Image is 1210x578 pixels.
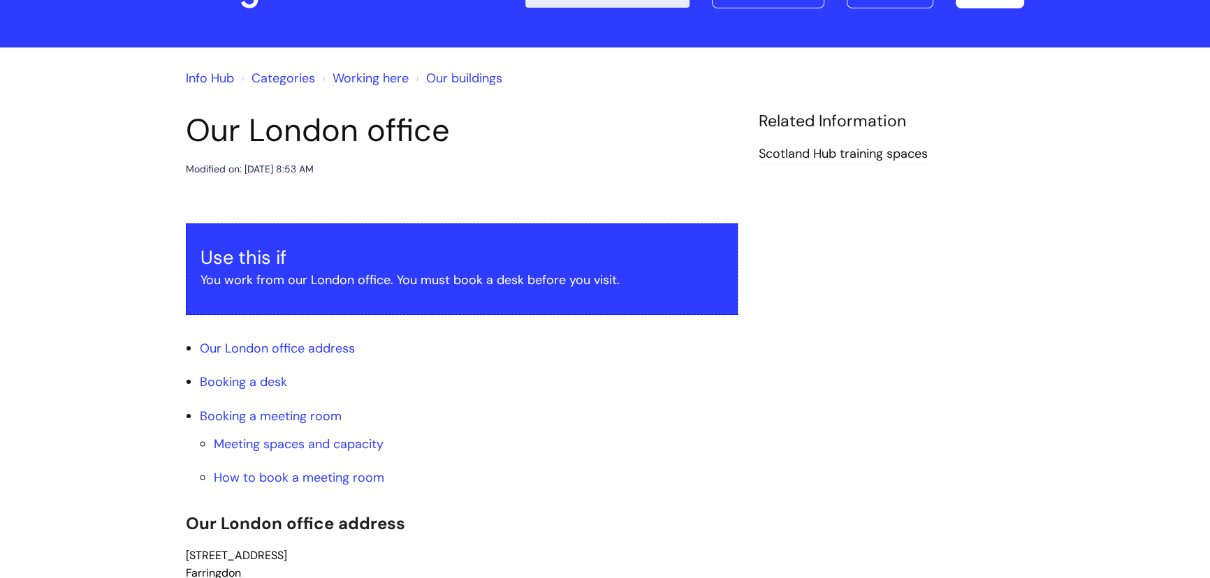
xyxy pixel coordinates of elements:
a: Meeting spaces and capacity [214,436,384,452]
span: Our London office address [186,512,405,534]
div: Modified on: [DATE] 8:53 AM [186,161,314,178]
li: Working here [319,67,409,89]
a: Scotland Hub training spaces [759,145,928,163]
a: Booking a desk [200,373,287,390]
a: Our buildings [426,70,502,87]
a: Our London office address [200,340,355,357]
li: Solution home [238,67,315,89]
h4: Related Information [759,112,1024,131]
h3: Use this if [201,246,723,269]
a: Categories [252,70,315,87]
li: Our buildings [412,67,502,89]
a: Working here [333,70,409,87]
a: How to book a meeting room [214,469,384,486]
a: Booking a meeting room [200,408,342,424]
p: You work from our London office. You must book a desk before you visit. [201,269,723,291]
h1: Our London office [186,112,738,149]
a: Info Hub [186,70,234,87]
